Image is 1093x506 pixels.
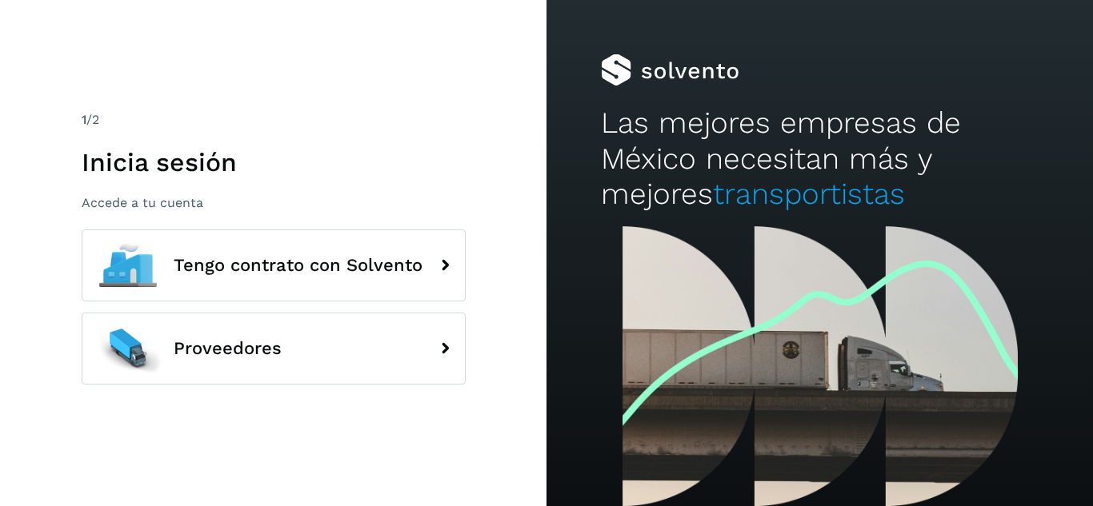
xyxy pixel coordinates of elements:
[82,195,466,210] p: Accede a tu cuenta
[82,147,466,177] h1: Inicia sesión
[713,177,905,211] span: transportistas
[82,313,466,384] button: Proveedores
[82,110,466,129] div: /2
[82,112,86,127] span: 1
[601,106,1038,212] h2: Las mejores empresas de México necesitan más y mejores
[174,256,422,275] span: Tengo contrato con Solvento
[82,229,466,301] button: Tengo contrato con Solvento
[174,339,282,358] span: Proveedores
